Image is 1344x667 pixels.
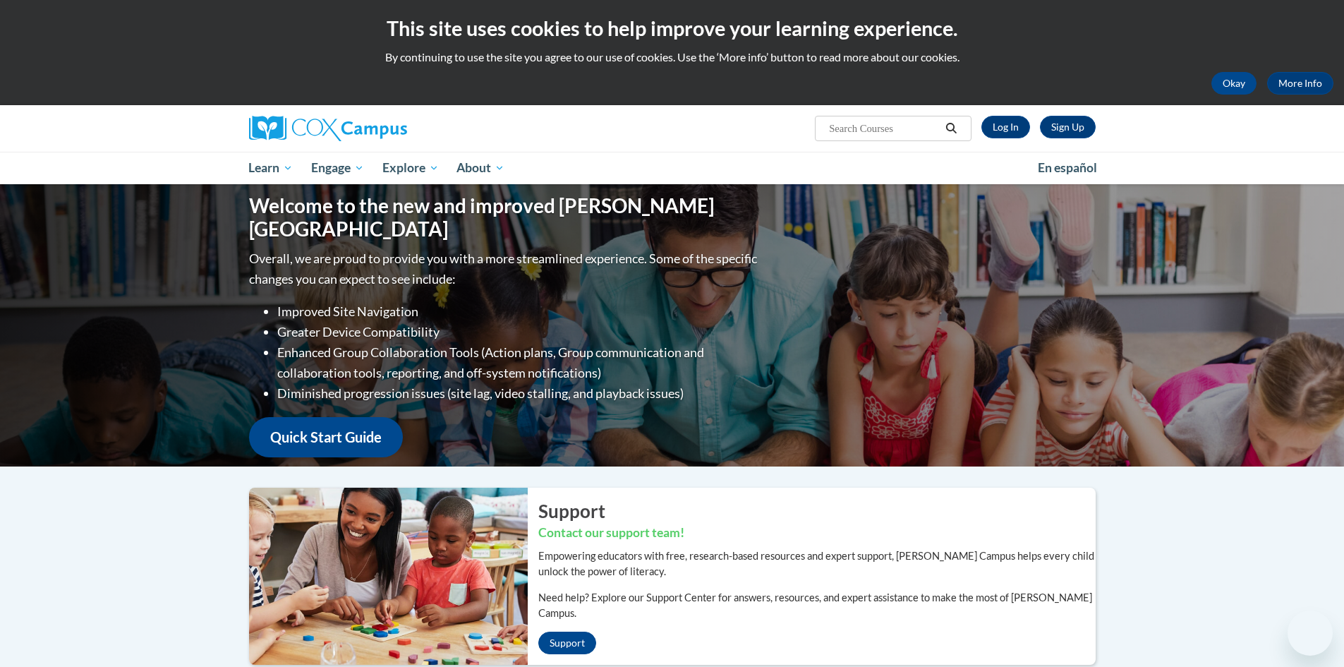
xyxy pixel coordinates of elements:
span: En español [1038,160,1097,175]
a: Cox Campus [249,116,517,141]
p: Overall, we are proud to provide you with a more streamlined experience. Some of the specific cha... [249,248,761,289]
span: Learn [248,160,293,176]
li: Improved Site Navigation [277,301,761,322]
a: Register [1040,116,1096,138]
p: Empowering educators with free, research-based resources and expert support, [PERSON_NAME] Campus... [538,548,1096,579]
p: Need help? Explore our Support Center for answers, resources, and expert assistance to make the m... [538,590,1096,621]
img: ... [238,488,528,664]
a: Log In [981,116,1030,138]
a: More Info [1267,72,1333,95]
span: About [456,160,504,176]
a: Explore [373,152,448,184]
li: Enhanced Group Collaboration Tools (Action plans, Group communication and collaboration tools, re... [277,342,761,383]
iframe: Button to launch messaging window [1288,611,1333,656]
h3: Contact our support team! [538,524,1096,542]
h1: Welcome to the new and improved [PERSON_NAME][GEOGRAPHIC_DATA] [249,194,761,241]
span: Engage [311,160,364,176]
p: By continuing to use the site you agree to our use of cookies. Use the ‘More info’ button to read... [11,49,1333,65]
input: Search Courses [828,120,940,137]
button: Okay [1211,72,1257,95]
h2: This site uses cookies to help improve your learning experience. [11,14,1333,42]
a: Learn [240,152,303,184]
div: Main menu [228,152,1117,184]
a: Support [538,632,596,654]
li: Greater Device Compatibility [277,322,761,342]
button: Search [940,120,962,137]
li: Diminished progression issues (site lag, video stalling, and playback issues) [277,383,761,404]
a: Quick Start Guide [249,417,403,457]
span: Explore [382,160,439,176]
a: En español [1029,153,1106,183]
img: Cox Campus [249,116,407,141]
a: Engage [302,152,373,184]
h2: Support [538,498,1096,524]
a: About [447,152,514,184]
